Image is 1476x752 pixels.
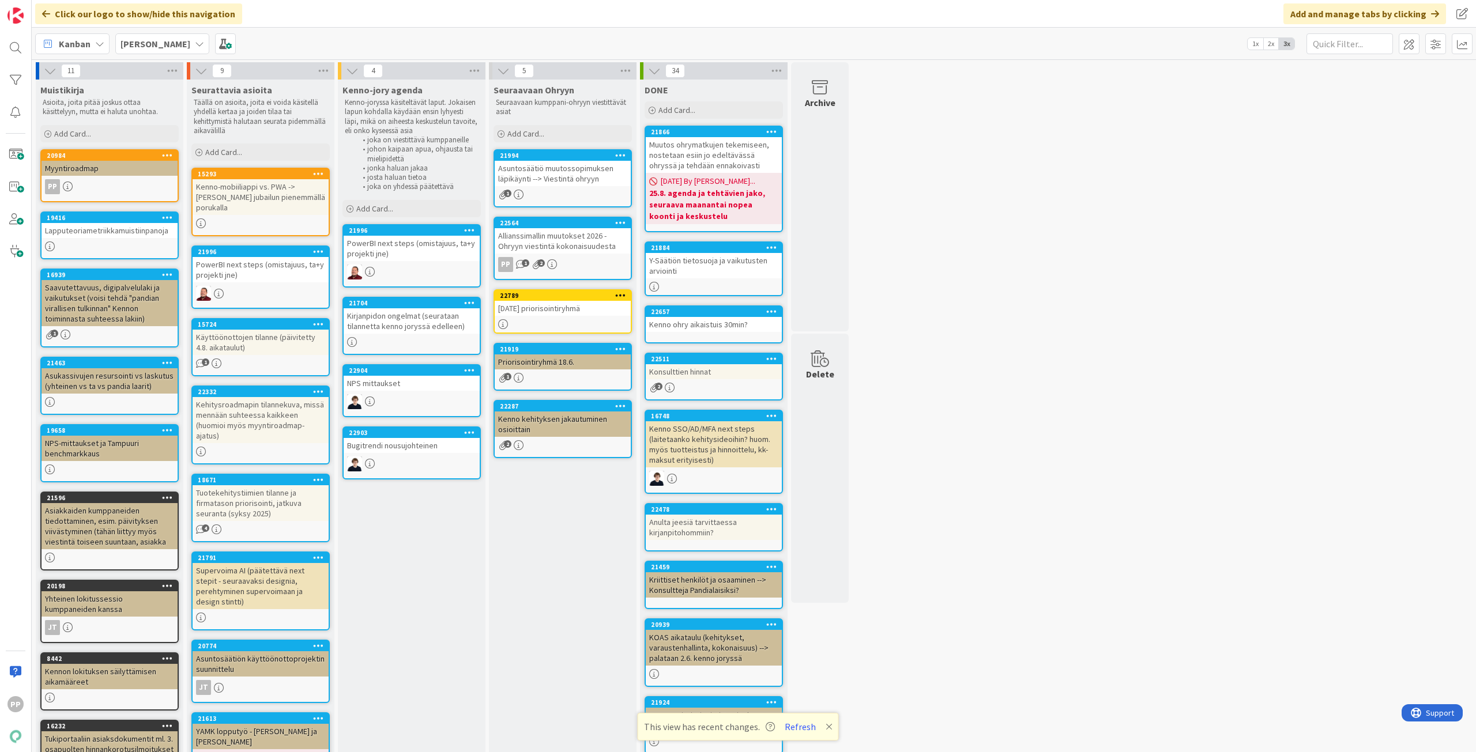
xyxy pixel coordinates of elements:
[645,241,783,296] a: 21884Y-Säätiön tietosuoja ja vaikutusten arviointi
[649,187,778,222] b: 25.8. agenda ja tehtävien jako, seuraava maanantai nopea koonti ja keskustelu
[1279,38,1294,50] span: 3x
[40,652,179,711] a: 8442Kennon lokituksen säilyttämisen aikamääreet
[193,247,329,257] div: 21996
[661,175,755,187] span: [DATE] By [PERSON_NAME]...
[193,641,329,677] div: 20774Asuntosäätiön käyttöönottoprojektin suunnittelu
[42,280,178,326] div: Saavutettavuus, digipalvelulaki ja vaikutukset (voisi tehdä "pandian virallisen tulkinnan" Kennon...
[193,553,329,609] div: 21791Supervoima AI (päätettävä next stepit - seuraavaksi designia, perehtyminen supervoimaan ja d...
[193,247,329,282] div: 21996PowerBI next steps (omistajuus, ta+y projekti jne)
[344,456,480,471] div: MT
[344,236,480,261] div: PowerBI next steps (omistajuus, ta+y projekti jne)
[646,572,782,598] div: Kriittiset henkilöt ja osaaminen --> Konsultteja Pandialaisiksi?
[494,289,632,334] a: 22789[DATE] priorisointiryhmä
[495,344,631,354] div: 21919
[42,653,178,664] div: 8442
[347,264,362,279] img: JS
[7,7,24,24] img: Visit kanbanzone.com
[193,179,329,215] div: Kenno-mobiiliappi vs. PWA -> [PERSON_NAME] jubailun pienemmällä porukalla
[193,387,329,443] div: 22332Kehitysroadmapin tilannekuva, missä mennään suhteessa kaikkeen (huomioi myös myyntiroadmap-a...
[47,152,178,160] div: 20984
[198,388,329,396] div: 22332
[42,493,178,549] div: 21596Asiakkaiden kumppaneiden tiedottaminen, esim. päivityksen viivästyminen (tähän liittyy myös ...
[42,150,178,161] div: 20984
[500,345,631,353] div: 21919
[47,426,178,434] div: 19658
[651,563,782,571] div: 21459
[342,297,481,355] a: 21704Kirjanpidon ongelmat (seurataan tilannetta kenno joryssä edelleen)
[342,224,481,288] a: 21996PowerBI next steps (omistajuus, ta+y projekti jne)JS
[193,319,329,330] div: 15724
[649,471,664,486] img: MT
[42,425,178,461] div: 19658NPS-mittaukset ja Tampuuri benchmarkkaus
[42,653,178,689] div: 8442Kennon lokituksen säilyttämisen aikamääreet
[495,218,631,228] div: 22564
[495,411,631,437] div: Kenno kehityksen jakautuminen osioittain
[344,376,480,391] div: NPS mittaukset
[651,412,782,420] div: 16748
[47,359,178,367] div: 21463
[507,129,544,139] span: Add Card...
[198,554,329,562] div: 21791
[356,164,479,173] li: jonka haluan jakaa
[193,724,329,749] div: YAMK lopputyö - [PERSON_NAME] ja [PERSON_NAME]
[47,655,178,663] div: 8442
[344,225,480,236] div: 21996
[193,257,329,282] div: PowerBI next steps (omistajuus, ta+y projekti jne)
[651,698,782,706] div: 21924
[646,619,782,666] div: 20939KOAS aikataulu (kehitykset, varaustenhallinta, kokonaisuus) --> palataan 2.6. kenno joryssä
[202,358,209,366] span: 1
[644,720,775,734] span: This view has recent changes.
[646,127,782,173] div: 21866Muutos ohrymatkujen tekemiseen, nostetaan esiin jo edeltävässä ohryssä ja tehdään ennakoivasti
[806,367,834,381] div: Delete
[193,641,329,651] div: 20774
[646,504,782,540] div: 22478Anulta jeesiä tarvittaessa kirjanpitohommiin?
[495,218,631,254] div: 22564Allianssimallin muutokset 2026 - Ohryyn viestintä kokonaisuudesta
[646,253,782,278] div: Y-Säätiön tietosuoja ja vaikutusten arviointi
[646,317,782,332] div: Kenno ohry aikaistuis 30min?
[646,504,782,515] div: 22478
[196,680,211,695] div: JT
[651,308,782,316] div: 22657
[40,424,179,482] a: 19658NPS-mittaukset ja Tampuuri benchmarkkaus
[61,64,81,78] span: 11
[193,330,329,355] div: Käyttöönottojen tilanne (päivitetty 4.8. aikataulut)
[781,719,820,734] button: Refresh
[495,301,631,316] div: [DATE] priorisointiryhmä
[342,426,481,479] a: 22903Bugitrendi nousujohteinenMT
[495,401,631,411] div: 22287
[645,561,783,609] a: 21459Kriittiset henkilöt ja osaaminen --> Konsultteja Pandialaisiksi?
[500,152,631,160] div: 21994
[646,411,782,421] div: 16748
[193,713,329,724] div: 21613
[498,257,513,272] div: PP
[356,173,479,182] li: josta haluan tietoa
[59,37,91,51] span: Kanban
[646,354,782,379] div: 22511Konsulttien hinnat
[646,243,782,253] div: 21884
[651,505,782,513] div: 22478
[651,244,782,252] div: 21884
[646,515,782,540] div: Anulta jeesiä tarvittaessa kirjanpitohommiin?
[7,728,24,745] img: avatar
[349,299,480,307] div: 21704
[191,318,330,376] a: 15724Käyttöönottojen tilanne (päivitetty 4.8. aikataulut)
[198,248,329,256] div: 21996
[191,245,330,309] a: 21996PowerBI next steps (omistajuus, ta+y projekti jne)JS
[651,621,782,629] div: 20939
[42,664,178,689] div: Kennon lokituksen säilyttämisen aikamääreet
[646,411,782,467] div: 16748Kenno SSO/AD/MFA next steps (laitetaanko kehitysideoihin? huom. myös tuotteistus ja hinnoitt...
[646,630,782,666] div: KOAS aikataulu (kehitykset, varaustenhallinta, kokonaisuus) --> palataan 2.6. kenno joryssä
[193,475,329,521] div: 18671Tuotekehitystiimien tilanne ja firmatason priorisointi, jatkuva seuranta (syksy 2025)
[193,680,329,695] div: JT
[42,721,178,731] div: 16232
[494,149,632,207] a: 21994Asuntosäätiö muutossopimuksen läpikäynti --> Viestintä ohryyn
[356,182,479,191] li: joka on yhdessä päätettävä
[646,243,782,278] div: 21884Y-Säätiön tietosuoja ja vaikutusten arviointi
[496,98,630,117] p: Seuraavaan kumppani-ohryyn viestittävät asiat
[193,475,329,485] div: 18671
[42,213,178,238] div: 19416Lapputeoriametriikkamuistiinpanoja
[42,161,178,176] div: Myyntiroadmap
[42,150,178,176] div: 20984Myyntiroadmap
[191,551,330,630] a: 21791Supervoima AI (päätettävä next stepit - seuraavaksi designia, perehtyminen supervoimaan ja d...
[646,619,782,630] div: 20939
